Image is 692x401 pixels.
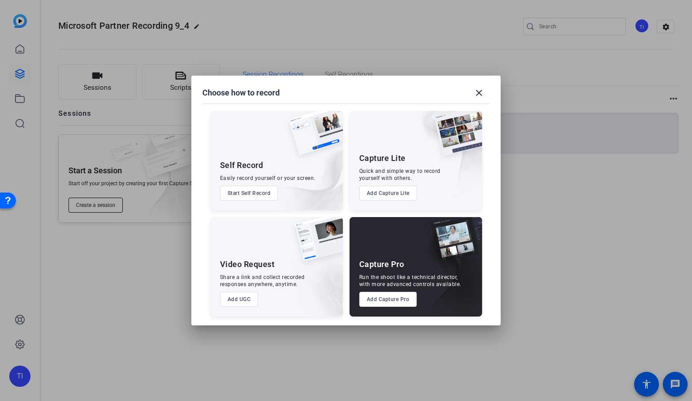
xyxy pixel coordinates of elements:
[359,259,404,270] div: Capture Pro
[424,217,482,271] img: capture-pro.png
[359,168,441,182] div: Quick and simple way to record yourself with others.
[220,259,275,270] div: Video Request
[359,274,461,288] div: Run the shoot like a technical director, with more advanced controls available.
[288,217,343,271] img: ugc-content.png
[220,292,259,307] button: Add UGC
[359,186,417,201] button: Add Capture Lite
[220,274,305,288] div: Share a link and collect recorded responses anywhere, anytime.
[403,111,482,199] img: embarkstudio-capture-lite.png
[359,153,406,164] div: Capture Lite
[266,130,343,210] img: embarkstudio-self-record.png
[202,88,280,98] h1: Choose how to record
[220,160,263,171] div: Self Record
[282,111,343,164] img: self-record.png
[474,88,484,98] mat-icon: close
[292,244,343,317] img: embarkstudio-ugc-content.png
[220,186,278,201] button: Start Self Record
[359,292,417,307] button: Add Capture Pro
[427,111,482,165] img: capture-lite.png
[220,175,316,182] div: Easily record yourself or your screen.
[417,228,482,317] img: embarkstudio-capture-pro.png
